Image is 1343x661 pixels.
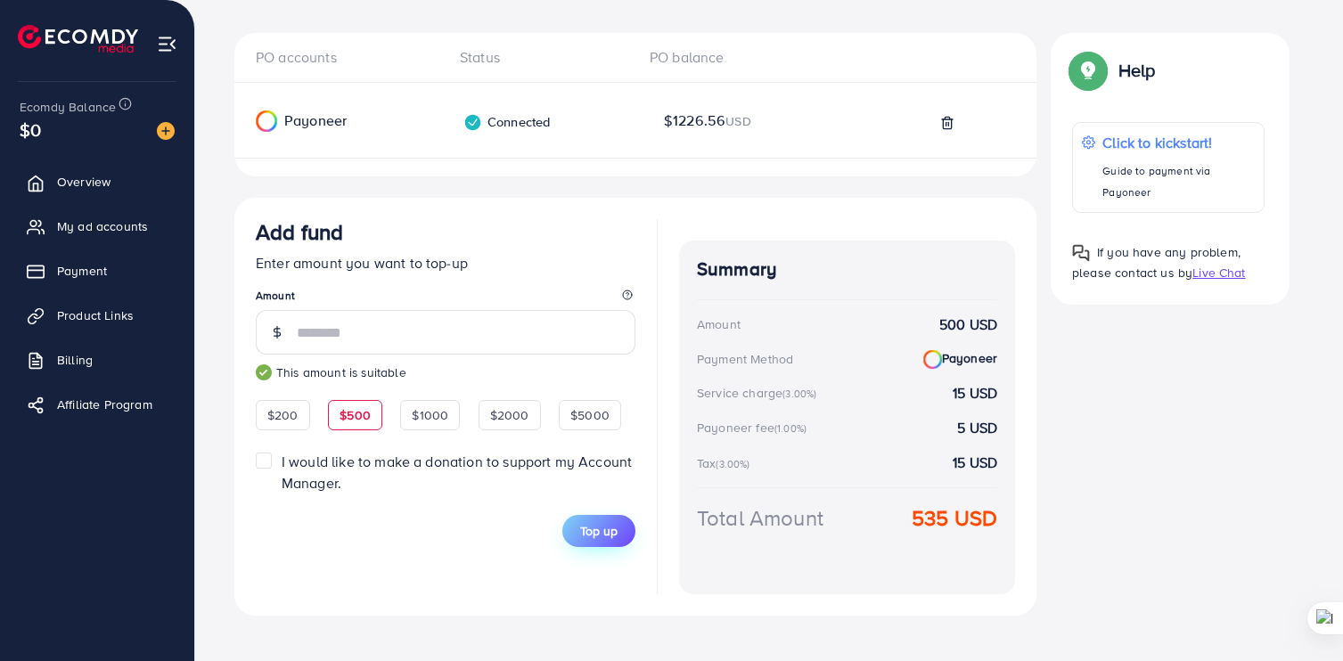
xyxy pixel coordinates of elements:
[57,396,152,413] span: Affiliate Program
[282,452,632,492] span: I would like to make a donation to support my Account Manager.
[20,98,116,116] span: Ecomdy Balance
[697,419,812,437] div: Payoneer fee
[912,502,997,534] strong: 535 USD
[13,298,181,333] a: Product Links
[340,406,371,424] span: $500
[570,406,610,424] span: $5000
[463,113,550,132] div: Connected
[923,349,997,369] strong: Payoneer
[13,208,181,244] a: My ad accounts
[1267,581,1330,648] iframe: Chat
[234,110,414,132] div: Payoneer
[57,173,111,191] span: Overview
[1192,264,1245,282] span: Live Chat
[562,515,635,547] button: Top up
[267,406,299,424] span: $200
[57,306,134,324] span: Product Links
[256,252,635,273] p: Enter amount you want to top-up
[725,112,750,130] span: USD
[697,315,741,333] div: Amount
[635,47,825,68] div: PO balance
[446,47,635,68] div: Status
[774,421,807,436] small: (1.00%)
[490,406,529,424] span: $2000
[57,351,93,369] span: Billing
[463,113,482,132] img: verified
[953,383,997,404] strong: 15 USD
[1102,160,1255,203] p: Guide to payment via Payoneer
[782,387,816,401] small: (3.00%)
[1072,54,1104,86] img: Popup guide
[18,25,138,53] img: logo
[1118,60,1156,81] p: Help
[57,217,148,235] span: My ad accounts
[957,418,997,438] strong: 5 USD
[923,350,942,369] img: Payoneer
[1072,244,1090,262] img: Popup guide
[716,457,749,471] small: (3.00%)
[256,288,635,310] legend: Amount
[57,262,107,280] span: Payment
[13,342,181,378] a: Billing
[20,117,41,143] span: $0
[256,364,272,380] img: guide
[256,219,343,245] h3: Add fund
[697,502,823,534] div: Total Amount
[13,164,181,200] a: Overview
[13,253,181,289] a: Payment
[256,47,446,68] div: PO accounts
[13,387,181,422] a: Affiliate Program
[412,406,448,424] span: $1000
[697,384,822,402] div: Service charge
[697,454,756,472] div: Tax
[939,314,997,335] strong: 500 USD
[697,350,793,368] div: Payment Method
[256,363,635,381] small: This amount is suitable
[256,110,277,132] img: Payoneer
[664,110,751,131] span: $1226.56
[157,122,175,140] img: image
[580,522,618,540] span: Top up
[157,34,177,54] img: menu
[697,258,997,281] h4: Summary
[1072,243,1241,282] span: If you have any problem, please contact us by
[1102,132,1255,153] p: Click to kickstart!
[953,453,997,473] strong: 15 USD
